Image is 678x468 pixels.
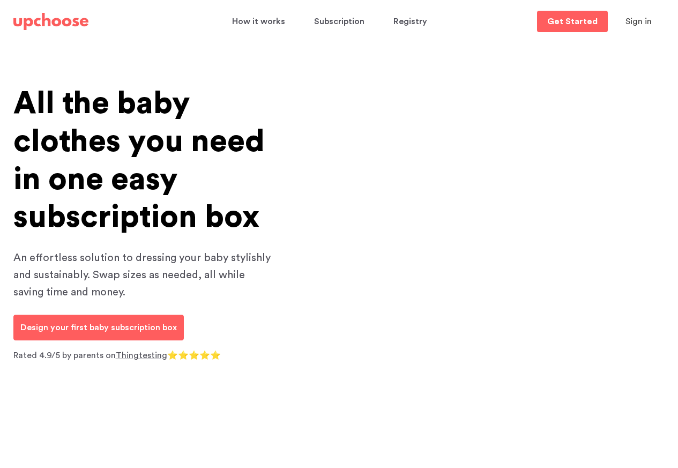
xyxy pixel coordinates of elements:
[232,11,285,32] span: How it works
[13,351,116,360] span: Rated 4.9/5 by parents on
[13,13,88,30] img: UpChoose
[612,11,665,32] button: Sign in
[314,11,364,32] span: Subscription
[232,11,288,32] a: How it works
[116,351,167,360] a: Thingtesting
[625,17,652,26] span: Sign in
[537,11,608,32] a: Get Started
[167,351,221,360] span: ⭐⭐⭐⭐⭐
[13,315,184,340] a: Design your first baby subscription box
[393,11,427,32] span: Registry
[314,11,368,32] a: Subscription
[547,17,598,26] p: Get Started
[20,321,177,334] p: Design your first baby subscription box
[393,11,430,32] a: Registry
[13,11,88,33] a: UpChoose
[13,88,265,233] span: All the baby clothes you need in one easy subscription box
[13,249,271,301] p: An effortless solution to dressing your baby stylishly and sustainably. Swap sizes as needed, all...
